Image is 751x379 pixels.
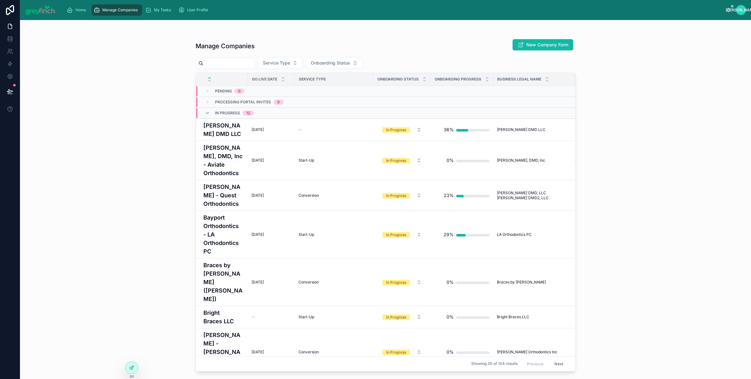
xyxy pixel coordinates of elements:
[444,123,454,136] div: 36%
[203,213,244,256] a: Bayport Orthodontics - LA Orthodontics PC
[575,158,619,163] a: Aviate Orthodontics
[377,277,427,288] button: Select Button
[377,124,427,136] a: Select Button
[215,111,240,116] span: In Progress
[550,359,568,369] button: Next
[575,314,619,319] a: Milwaukee Orthodontics
[434,346,489,358] a: 0%
[203,143,244,177] a: [PERSON_NAME], DMD, Inc - Aviate Orthodontics
[377,155,427,166] button: Select Button
[75,8,86,13] span: Home
[497,314,571,319] a: Bright Braces LLC
[497,127,571,132] a: [PERSON_NAME] DMD LLC
[187,8,208,13] span: User Profile
[246,111,250,116] div: 12
[299,280,319,285] span: Conversion
[25,5,57,15] img: App logo
[497,280,546,285] span: Braces by [PERSON_NAME]
[299,158,370,163] a: Start-Up
[386,193,406,199] div: In Progress
[252,232,291,237] a: [DATE]
[575,127,619,132] a: TMJ [US_STATE]
[497,158,571,163] a: [PERSON_NAME], DMD, Inc
[299,193,319,198] span: Conversion
[377,311,427,323] a: Select Button
[203,331,244,373] a: [PERSON_NAME] - [PERSON_NAME] Orthodontics
[386,314,406,320] div: In Progress
[299,77,326,82] span: Service Type
[203,183,244,208] a: [PERSON_NAME] - Quest Orthodontics
[447,154,454,167] div: 0%
[377,124,427,135] button: Select Button
[203,261,244,303] a: Braces by [PERSON_NAME] ([PERSON_NAME])
[386,280,406,285] div: In Progress
[377,190,427,201] button: Select Button
[575,158,610,163] span: Aviate Orthodontics
[252,350,291,355] a: [DATE]
[434,123,489,136] a: 36%
[447,311,454,323] div: 0%
[434,276,489,288] a: 0%
[575,232,619,237] a: Bayport Orthodontics
[434,154,489,167] a: 0%
[444,189,454,202] div: 23%
[102,8,138,13] span: Manage Companies
[299,350,319,355] span: Conversion
[386,127,406,133] div: In Progress
[575,127,605,132] span: TMJ [US_STATE]
[263,60,290,66] span: Service Type
[252,158,291,163] a: [DATE]
[497,350,571,355] a: [PERSON_NAME] Orthodontics Inc
[377,154,427,166] a: Select Button
[299,127,370,132] a: --
[497,232,571,237] a: LA Orthodontics PC
[203,121,244,138] a: [PERSON_NAME] DMD LLC
[203,309,244,325] a: Bright Braces LLC
[497,314,529,319] span: Bright Braces LLC
[526,42,568,48] span: New Company Form
[377,276,427,288] a: Select Button
[176,4,212,16] a: User Profile
[299,127,302,132] span: --
[65,4,90,16] a: Home
[434,228,489,241] a: 29%
[305,57,363,69] button: Select Button
[252,127,291,132] a: [DATE]
[238,89,241,94] div: 0
[447,276,454,288] div: 0%
[299,350,370,355] a: Conversion
[447,346,454,358] div: 0%
[575,277,619,287] a: Braces by [PERSON_NAME]
[434,311,489,323] a: 0%
[377,229,427,241] a: Select Button
[154,8,171,13] span: My Tasks
[377,346,427,358] a: Select Button
[497,280,571,285] a: Braces by [PERSON_NAME]
[377,189,427,201] a: Select Button
[386,158,406,164] div: In Progress
[299,280,370,285] a: Conversion
[299,314,314,319] span: Start-Up
[299,232,370,237] a: Start-Up
[277,100,280,105] div: 0
[435,77,481,82] span: Onboarding Progress
[444,228,454,241] div: 29%
[92,4,142,16] a: Manage Companies
[377,346,427,358] button: Select Button
[252,158,264,163] span: [DATE]
[252,280,291,285] a: [DATE]
[252,193,291,198] a: [DATE]
[575,193,619,198] a: Quest Orthodontics
[258,57,303,69] button: Select Button
[299,158,314,163] span: Start-Up
[434,189,489,202] a: 23%
[377,77,419,82] span: Onboarding Status
[62,3,726,17] div: scrollable content
[252,280,264,285] span: [DATE]
[497,127,545,132] span: [PERSON_NAME] DMD LLC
